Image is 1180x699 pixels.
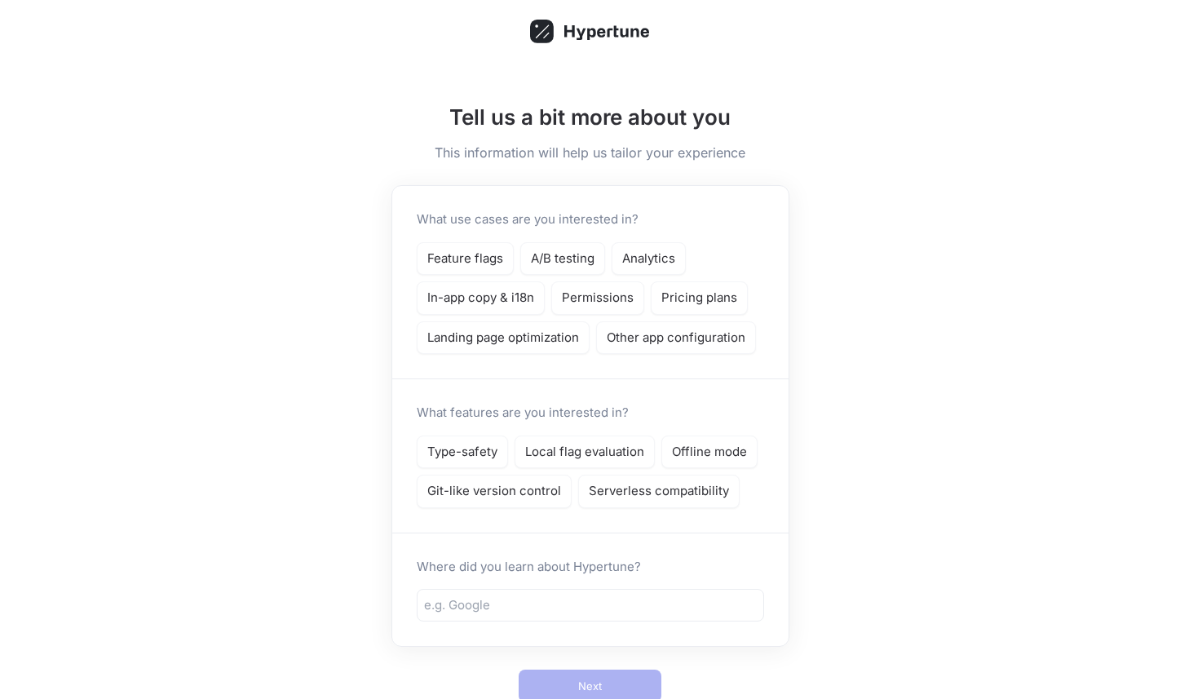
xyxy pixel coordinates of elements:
p: Where did you learn about Hypertune? [417,558,764,577]
p: Permissions [562,289,634,307]
p: Type-safety [427,443,497,462]
p: Local flag evaluation [525,443,644,462]
p: In-app copy & i18n [427,289,534,307]
p: What features are you interested in? [417,404,629,422]
h1: Tell us a bit more about you [391,101,789,133]
p: Landing page optimization [427,329,579,347]
p: Analytics [622,250,675,268]
p: Serverless compatibility [589,482,729,501]
p: Pricing plans [661,289,737,307]
input: e.g. Google [424,596,757,615]
p: What use cases are you interested in? [417,210,639,229]
p: Feature flags [427,250,503,268]
p: Git-like version control [427,482,561,501]
h5: This information will help us tailor your experience [391,143,789,162]
p: A/B testing [531,250,594,268]
span: Next [578,681,602,691]
p: Offline mode [672,443,747,462]
p: Other app configuration [607,329,745,347]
